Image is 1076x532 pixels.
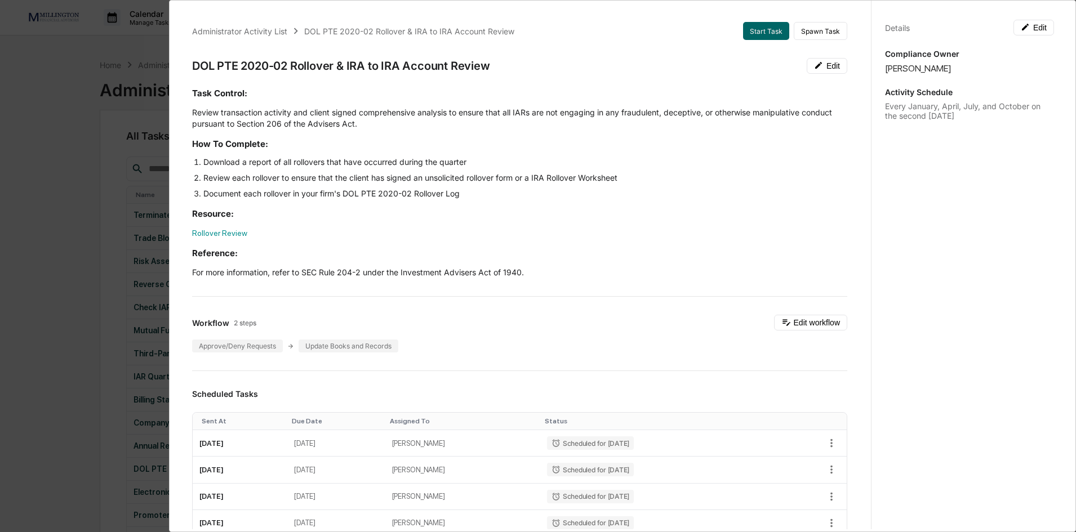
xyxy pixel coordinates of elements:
strong: Reference: [192,248,238,258]
div: Toggle SortBy [292,417,380,425]
strong: Resource: [192,208,234,219]
div: Every January, April, July, and October on the second [DATE] [885,101,1054,120]
div: Scheduled for [DATE] [547,516,634,530]
div: [PERSON_NAME] [885,63,1054,74]
button: Edit [807,58,847,74]
button: Start Task [743,22,789,40]
div: Scheduled for [DATE] [547,490,634,503]
li: Review each rollover to ensure that the client has signed an unsolicited rollover form or a IRA R... [203,172,847,184]
td: [DATE] [193,430,287,457]
span: 2 steps [234,319,256,327]
div: Approve/Deny Requests [192,339,283,352]
td: [DATE] [287,430,385,457]
div: Scheduled for [DATE] [547,436,634,450]
div: DOL PTE 2020-02 Rollover & IRA to IRA Account Review [192,59,490,73]
td: [PERSON_NAME] [385,457,540,483]
li: Document each rollover in your firm's DOL PTE 2020-02 Rollover Log [203,188,847,199]
div: Details [885,23,910,33]
a: Rollover Review [192,229,247,238]
div: DOL PTE 2020-02 Rollover & IRA to IRA Account Review [304,26,514,36]
div: Scheduled for [DATE] [547,463,634,476]
strong: Task Control: [192,88,247,99]
p: Activity Schedule [885,87,1054,97]
div: Toggle SortBy [545,417,771,425]
div: Administrator Activity List [192,26,287,36]
strong: How To Complete: [192,138,268,149]
button: Edit workflow [774,315,847,330]
td: [DATE] [193,457,287,483]
div: Update Books and Records [299,339,398,352]
div: Toggle SortBy [202,417,283,425]
td: [PERSON_NAME] [385,430,540,457]
div: Toggle SortBy [390,417,536,425]
iframe: Open customer support [1040,495,1070,525]
p: Review transaction activity and client signed comprehensive analysis to ensure that all IARs are ... [192,107,847,129]
button: Spawn Task [794,22,847,40]
p: For more information, refer to SEC Rule 204-2 under the Investment Advisers Act of 1940. [192,267,847,278]
td: [DATE] [287,457,385,483]
button: Edit [1013,20,1054,35]
td: [PERSON_NAME] [385,484,540,510]
span: Workflow [192,318,229,328]
p: Compliance Owner [885,49,1054,59]
td: [DATE] [193,484,287,510]
li: Download a report of all rollovers that have occurred during the quarter [203,157,847,168]
td: [DATE] [287,484,385,510]
h3: Scheduled Tasks [192,389,847,399]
